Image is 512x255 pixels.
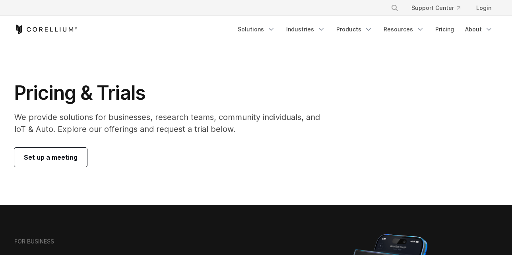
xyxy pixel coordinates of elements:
a: Support Center [405,1,467,15]
a: Set up a meeting [14,148,87,167]
span: Set up a meeting [24,153,78,162]
div: Navigation Menu [381,1,498,15]
a: Pricing [431,22,459,37]
h1: Pricing & Trials [14,81,331,105]
p: We provide solutions for businesses, research teams, community individuals, and IoT & Auto. Explo... [14,111,331,135]
a: Products [332,22,377,37]
a: Solutions [233,22,280,37]
a: About [460,22,498,37]
a: Resources [379,22,429,37]
h6: FOR BUSINESS [14,238,54,245]
a: Industries [281,22,330,37]
button: Search [388,1,402,15]
div: Navigation Menu [233,22,498,37]
a: Corellium Home [14,25,78,34]
a: Login [470,1,498,15]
